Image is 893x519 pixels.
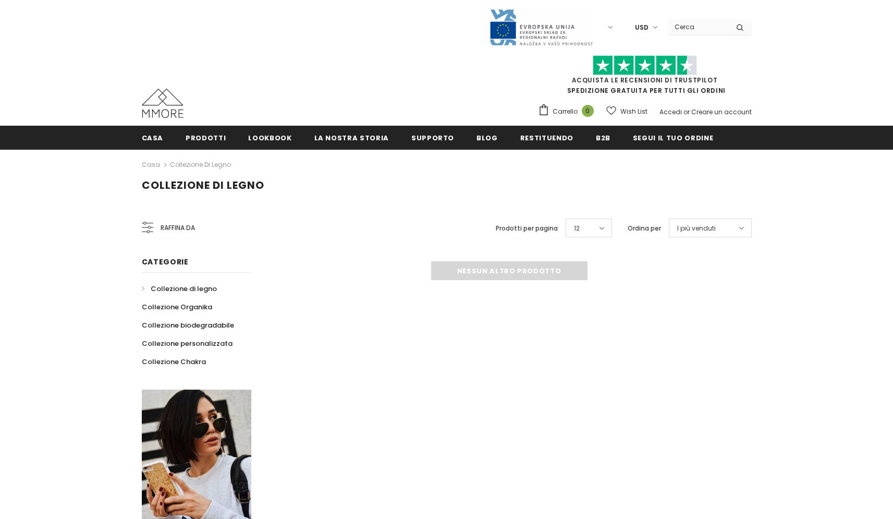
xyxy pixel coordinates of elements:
a: Restituendo [520,126,573,149]
span: supporto [411,133,454,143]
span: Restituendo [520,133,573,143]
span: Collezione biodegradabile [142,320,234,330]
a: Accedi [659,107,682,116]
label: Prodotti per pagina [496,223,558,234]
span: Collezione di legno [142,178,264,192]
a: Collezione biodegradabile [142,316,234,334]
span: Lookbook [248,133,291,143]
span: I più venduti [677,223,716,234]
a: B2B [596,126,610,149]
span: Blog [476,133,498,143]
a: Collezione di legno [170,160,231,169]
img: Javni Razpis [489,8,593,46]
a: Prodotti [186,126,226,149]
span: or [683,107,690,116]
img: Casi MMORE [142,89,184,118]
a: Collezione di legno [142,280,217,298]
span: Carrello [553,106,578,117]
a: Blog [476,126,498,149]
a: Collezione personalizzata [142,334,233,353]
span: Categorie [142,257,189,267]
a: Segui il tuo ordine [633,126,713,149]
span: Prodotti [186,133,226,143]
span: La nostra storia [314,133,389,143]
span: SPEDIZIONE GRATUITA PER TUTTI GLI ORDINI [538,60,752,95]
a: Lookbook [248,126,291,149]
input: Search Site [668,19,728,34]
span: Segui il tuo ordine [633,133,713,143]
span: Collezione Chakra [142,357,206,367]
a: Collezione Chakra [142,353,206,371]
img: Fidati di Pilot Stars [593,55,697,76]
a: Collezione Organika [142,298,212,316]
a: Carrello 0 [538,104,599,119]
span: 12 [574,223,580,234]
a: La nostra storia [314,126,389,149]
span: USD [635,22,649,33]
span: Collezione Organika [142,302,212,312]
span: B2B [596,133,610,143]
span: Raffina da [161,222,195,234]
a: Acquista le recensioni di TrustPilot [572,76,718,85]
span: Collezione di legno [151,284,217,294]
span: Collezione personalizzata [142,339,233,348]
a: Wish List [606,102,647,120]
a: Casa [142,126,164,149]
span: 0 [582,105,594,117]
a: Creare un account [691,107,752,116]
label: Ordina per [628,223,661,234]
span: Casa [142,133,164,143]
a: Casa [142,159,160,171]
span: Wish List [620,106,647,117]
a: Javni Razpis [489,22,593,31]
a: supporto [411,126,454,149]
